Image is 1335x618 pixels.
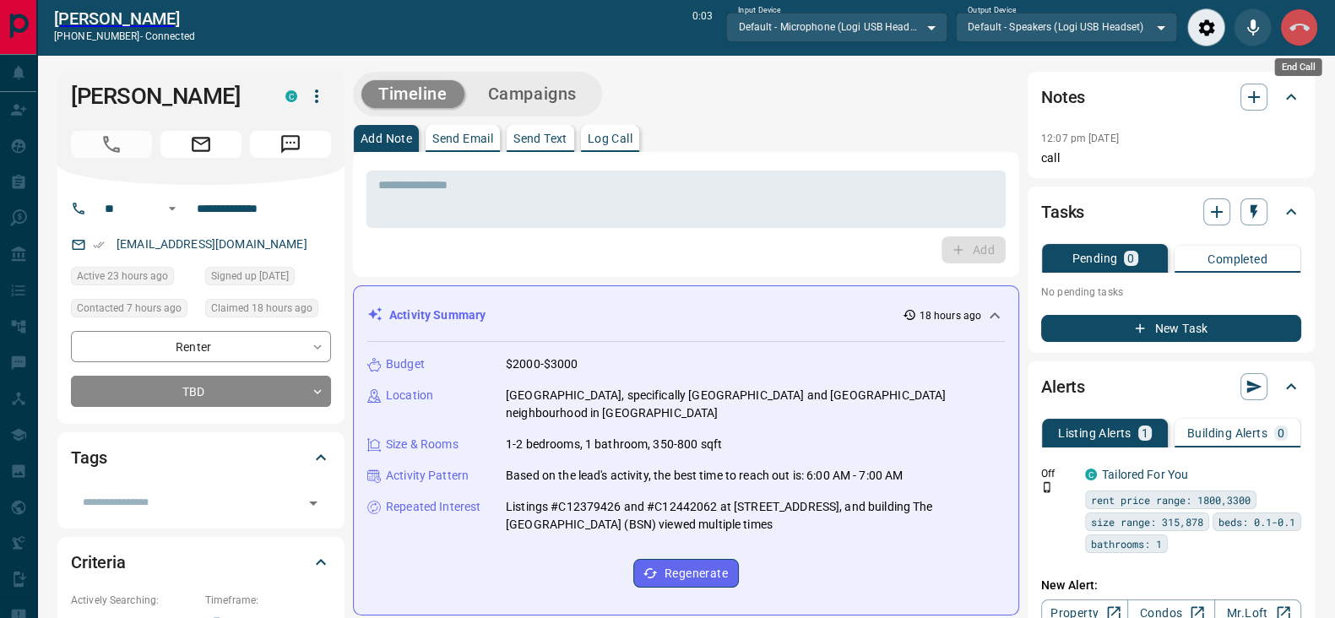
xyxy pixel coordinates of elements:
button: New Task [1041,315,1301,342]
div: Thu Jul 04 2024 [205,267,331,290]
span: beds: 0.1-0.1 [1218,513,1295,530]
p: Budget [386,355,425,373]
button: Regenerate [633,559,739,588]
p: 0:03 [692,8,713,46]
p: Pending [1072,252,1117,264]
p: Completed [1207,253,1267,265]
p: [PHONE_NUMBER] - [54,29,195,44]
label: Output Device [968,5,1016,16]
a: [PERSON_NAME] [54,8,195,29]
div: End Call [1275,58,1322,76]
p: Add Note [361,133,412,144]
p: Size & Rooms [386,436,459,453]
p: Repeated Interest [386,498,480,516]
div: End Call [1280,8,1318,46]
span: rent price range: 1800,3300 [1091,491,1251,508]
p: Actively Searching: [71,593,197,608]
div: Mon Oct 13 2025 [205,299,331,323]
p: 0 [1127,252,1134,264]
p: Log Call [588,133,632,144]
p: Send Text [513,133,567,144]
h1: [PERSON_NAME] [71,83,260,110]
label: Input Device [738,5,781,16]
div: Mon Oct 13 2025 [71,299,197,323]
p: 18 hours ago [920,308,981,323]
div: TBD [71,376,331,407]
p: Listings #C12379426 and #C12442062 at [STREET_ADDRESS], and building The [GEOGRAPHIC_DATA] (BSN) ... [506,498,1005,534]
span: Contacted 7 hours ago [77,300,182,317]
p: 12:07 pm [DATE] [1041,133,1119,144]
div: Alerts [1041,366,1301,407]
div: Notes [1041,77,1301,117]
div: condos.ca [285,90,297,102]
p: No pending tasks [1041,279,1301,305]
span: Signed up [DATE] [211,268,289,285]
div: Default - Microphone (Logi USB Headset) [726,13,947,41]
p: Listing Alerts [1058,427,1131,439]
p: $2000-$3000 [506,355,578,373]
p: Location [386,387,433,404]
span: bathrooms: 1 [1091,535,1162,552]
p: 1-2 bedrooms, 1 bathroom, 350-800 sqft [506,436,722,453]
h2: Criteria [71,549,126,576]
h2: Tags [71,444,106,471]
div: Tasks [1041,192,1301,232]
p: New Alert: [1041,577,1301,594]
div: Criteria [71,542,331,583]
p: call [1041,149,1301,167]
h2: Alerts [1041,373,1085,400]
span: Message [250,131,331,158]
p: Send Email [432,133,493,144]
span: size range: 315,878 [1091,513,1203,530]
div: Tags [71,437,331,478]
p: Activity Pattern [386,467,469,485]
div: Activity Summary18 hours ago [367,300,1005,331]
div: Renter [71,331,331,362]
button: Timeline [361,80,464,108]
div: Audio Settings [1187,8,1225,46]
p: 1 [1142,427,1148,439]
p: Based on the lead's activity, the best time to reach out is: 6:00 AM - 7:00 AM [506,467,903,485]
h2: Notes [1041,84,1085,111]
p: Timeframe: [205,593,331,608]
p: Activity Summary [389,306,486,324]
span: Call [71,131,152,158]
a: Tailored For You [1102,468,1188,481]
div: Default - Speakers (Logi USB Headset) [956,13,1177,41]
button: Campaigns [471,80,594,108]
a: [EMAIL_ADDRESS][DOMAIN_NAME] [117,237,307,251]
button: Open [162,198,182,219]
svg: Email Verified [93,239,105,251]
div: Mute [1234,8,1272,46]
span: Active 23 hours ago [77,268,168,285]
span: Claimed 18 hours ago [211,300,312,317]
p: Building Alerts [1187,427,1267,439]
span: Email [160,131,241,158]
div: condos.ca [1085,469,1097,480]
h2: Tasks [1041,198,1084,225]
svg: Push Notification Only [1041,481,1053,493]
p: Off [1041,466,1075,481]
button: Open [301,491,325,515]
span: connected [145,30,195,42]
div: Mon Oct 13 2025 [71,267,197,290]
p: 0 [1278,427,1284,439]
p: [GEOGRAPHIC_DATA], specifically [GEOGRAPHIC_DATA] and [GEOGRAPHIC_DATA] neighbourhood in [GEOGRAP... [506,387,1005,422]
